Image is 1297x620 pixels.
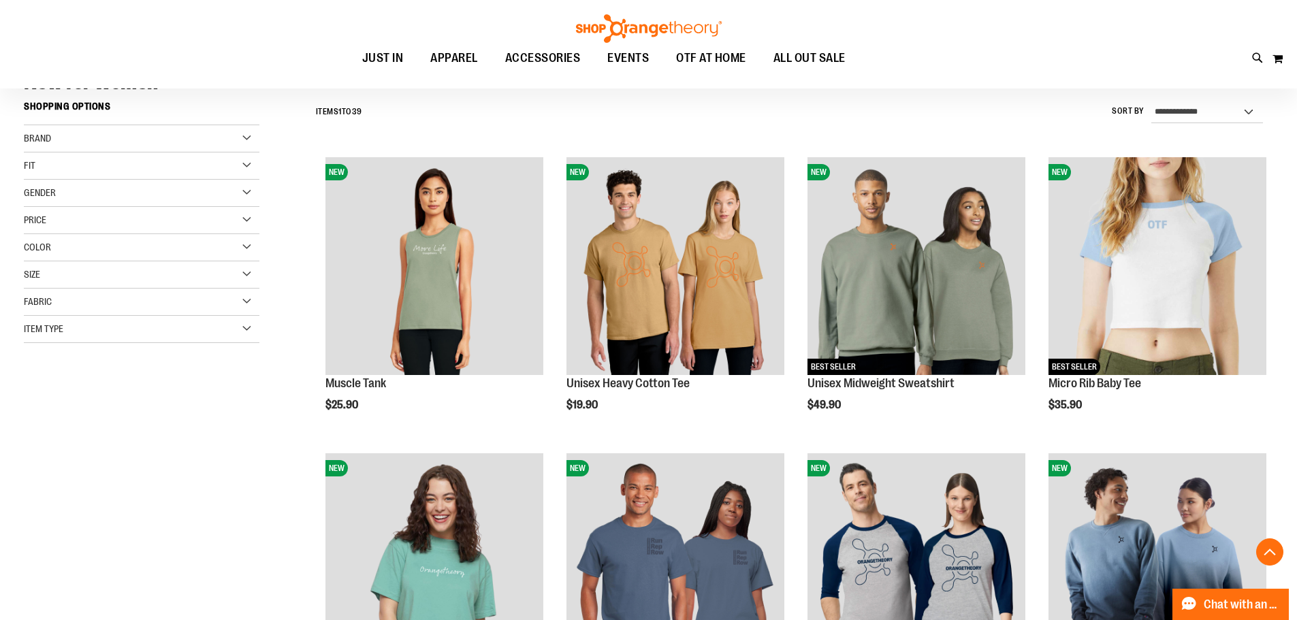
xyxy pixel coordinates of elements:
[1048,157,1266,375] img: Micro Rib Baby Tee
[325,157,543,375] img: Muscle Tank
[566,164,589,180] span: NEW
[1112,105,1144,117] label: Sort By
[1048,376,1141,390] a: Micro Rib Baby Tee
[1172,589,1290,620] button: Chat with an Expert
[807,460,830,476] span: NEW
[24,214,46,225] span: Price
[319,150,550,446] div: product
[352,107,362,116] span: 39
[807,157,1025,377] a: Unisex Midweight SweatshirtNEWBEST SELLER
[607,43,649,74] span: EVENTS
[1048,157,1266,377] a: Micro Rib Baby TeeNEWBEST SELLER
[24,187,56,198] span: Gender
[560,150,791,446] div: product
[1048,359,1100,375] span: BEST SELLER
[24,323,63,334] span: Item Type
[1256,538,1283,566] button: Back To Top
[24,296,52,307] span: Fabric
[676,43,746,74] span: OTF AT HOME
[574,14,724,43] img: Shop Orangetheory
[801,150,1032,446] div: product
[325,157,543,377] a: Muscle TankNEW
[566,157,784,377] a: Unisex Heavy Cotton TeeNEW
[325,376,386,390] a: Muscle Tank
[505,43,581,74] span: ACCESSORIES
[325,460,348,476] span: NEW
[566,157,784,375] img: Unisex Heavy Cotton Tee
[316,101,362,123] h2: Items to
[807,399,843,411] span: $49.90
[24,95,259,125] strong: Shopping Options
[773,43,846,74] span: ALL OUT SALE
[325,164,348,180] span: NEW
[1048,399,1084,411] span: $35.90
[362,43,404,74] span: JUST IN
[807,359,859,375] span: BEST SELLER
[24,160,35,171] span: Fit
[24,269,40,280] span: Size
[24,133,51,144] span: Brand
[1048,164,1071,180] span: NEW
[566,399,600,411] span: $19.90
[807,157,1025,375] img: Unisex Midweight Sweatshirt
[1204,598,1281,611] span: Chat with an Expert
[807,164,830,180] span: NEW
[1048,460,1071,476] span: NEW
[24,242,51,252] span: Color
[566,376,690,390] a: Unisex Heavy Cotton Tee
[338,107,342,116] span: 1
[430,43,478,74] span: APPAREL
[807,376,955,390] a: Unisex Midweight Sweatshirt
[566,460,589,476] span: NEW
[325,399,360,411] span: $25.90
[1042,150,1273,446] div: product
